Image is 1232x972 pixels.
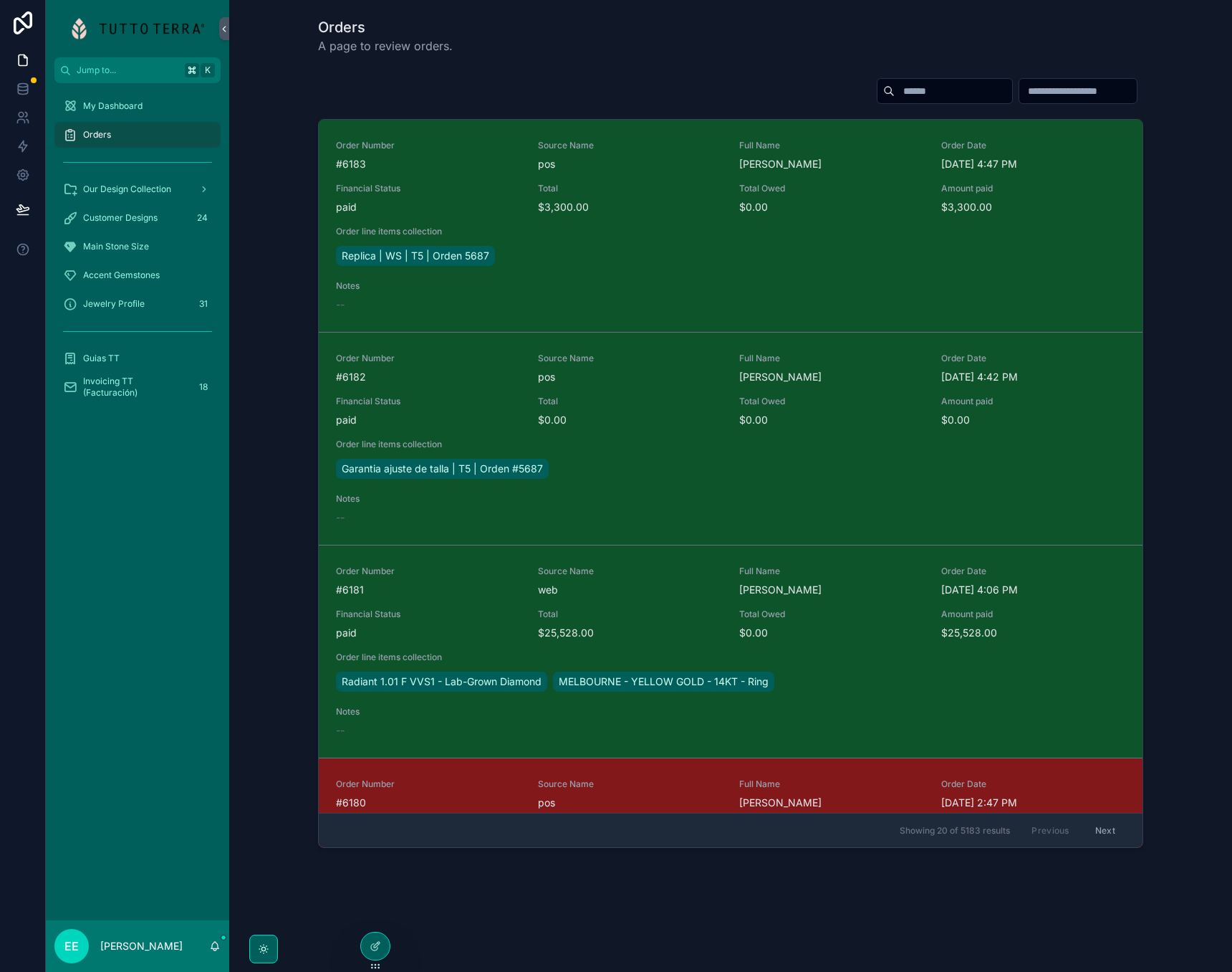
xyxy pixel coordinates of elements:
span: Garantia ajuste de talla | T5 | Orden #5687 [342,462,543,476]
span: Financial Status [336,396,521,407]
span: [PERSON_NAME] [739,370,924,384]
a: Orders [54,122,221,148]
span: Order Date [941,778,1126,790]
span: [PERSON_NAME] [739,157,924,171]
span: MELBOURNE - YELLOW GOLD - 14KT - Ring [559,675,769,689]
span: Notes [336,280,521,292]
span: Financial Status [336,609,521,620]
span: $3,300.00 [941,200,1126,214]
span: Customer Designs [83,212,158,224]
span: -- [336,297,345,312]
span: [DATE] 4:42 PM [941,370,1126,384]
a: Customer Designs24 [54,205,221,231]
span: EE [64,938,79,955]
a: Radiant 1.01 F VVS1 - Lab-Grown Diamond [336,672,547,692]
span: Amount paid [941,183,1126,194]
span: Full Name [739,140,924,151]
span: Showing 20 of 5183 results [900,825,1010,837]
button: Next [1085,819,1125,842]
span: #6182 [336,370,521,384]
span: #6183 [336,157,521,171]
span: $25,528.00 [941,626,1126,640]
span: Notes [336,706,521,718]
span: web [538,583,723,597]
span: Invoicing TT (Facturación) [83,376,189,399]
span: $0.00 [739,413,924,427]
a: Replica | WS | T5 | Orden 5687 [336,246,495,266]
p: [PERSON_NAME] [100,939,183,953]
span: K [202,65,213,76]
span: [PERSON_NAME] [739,796,924,810]
div: 24 [193,209,212,227]
span: Order line items collection [336,439,1125,450]
div: scrollable content [46,83,229,419]
span: #6180 [336,796,521,810]
span: $0.00 [739,200,924,214]
a: Garantia ajuste de talla | T5 | Orden #5687 [336,459,549,479]
span: Our Design Collection [83,184,171,195]
span: Accent Gemstones [83,270,160,281]
a: Accent Gemstones [54,262,221,288]
a: Our Design Collection [54,176,221,202]
span: A page to review orders. [318,37,453,54]
span: Amount paid [941,396,1126,407]
span: Source Name [538,353,723,364]
span: Jump to... [77,65,179,76]
span: pos [538,370,723,384]
span: $3,300.00 [538,200,723,214]
span: $25,528.00 [538,626,723,640]
span: Full Name [739,778,924,790]
span: My Dashboard [83,100,143,112]
a: Jewelry Profile31 [54,291,221,317]
span: Total [538,609,723,620]
a: Guias TT [54,346,221,371]
div: 31 [195,295,212,313]
a: Order Number#6182Source NameposFull Name[PERSON_NAME]Order Date[DATE] 4:42 PMFinancial Statuspaid... [319,333,1142,545]
h1: Orders [318,17,453,37]
span: Notes [336,493,521,505]
a: Order Number#6181Source NamewebFull Name[PERSON_NAME]Order Date[DATE] 4:06 PMFinancial Statuspaid... [319,545,1142,758]
a: MELBOURNE - YELLOW GOLD - 14KT - Ring [553,672,774,692]
span: Guias TT [83,353,120,364]
span: Total Owed [739,609,924,620]
span: Total Owed [739,396,924,407]
span: [DATE] 2:47 PM [941,796,1126,810]
div: 18 [195,378,212,396]
span: Total [538,396,723,407]
span: Order line items collection [336,652,1125,663]
span: -- [336,723,345,738]
a: Invoicing TT (Facturación)18 [54,374,221,400]
span: Full Name [739,566,924,577]
a: Main Stone Size [54,234,221,259]
span: Order Number [336,778,521,790]
span: Source Name [538,778,723,790]
span: $0.00 [538,413,723,427]
span: Total [538,183,723,194]
span: $0.00 [739,626,924,640]
span: Order line items collection [336,226,1125,237]
span: pos [538,157,723,171]
span: Source Name [538,140,723,151]
span: #6181 [336,583,521,597]
span: Radiant 1.01 F VVS1 - Lab-Grown Diamond [342,675,542,689]
span: Source Name [538,566,723,577]
span: Jewelry Profile [83,298,145,310]
span: Order Date [941,353,1126,364]
span: Financial Status [336,183,521,194]
span: Full Name [739,353,924,364]
span: Order Number [336,353,521,364]
a: Order Number#6180Source NameposFull Name[PERSON_NAME]Order Date[DATE] 2:47 PMFinancial Statuspart... [319,758,1142,971]
span: paid [336,626,521,640]
span: Order Number [336,140,521,151]
span: Order Number [336,566,521,577]
span: paid [336,413,521,427]
span: pos [538,796,723,810]
span: [PERSON_NAME] [739,583,924,597]
span: Order Date [941,566,1126,577]
span: Main Stone Size [83,241,149,252]
a: Order Number#6183Source NameposFull Name[PERSON_NAME]Order Date[DATE] 4:47 PMFinancial Statuspaid... [319,120,1142,333]
button: Jump to...K [54,57,221,83]
span: $0.00 [941,413,1126,427]
span: -- [336,510,345,525]
span: [DATE] 4:06 PM [941,583,1126,597]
